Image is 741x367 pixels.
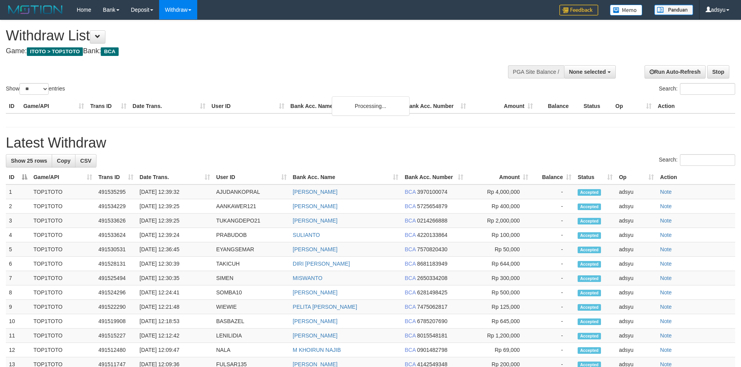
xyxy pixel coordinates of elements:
[30,300,95,314] td: TOP1TOTO
[137,228,213,242] td: [DATE] 12:39:24
[137,184,213,199] td: [DATE] 12:39:32
[405,347,415,353] span: BCA
[30,285,95,300] td: TOP1TOTO
[564,65,616,78] button: None selected
[293,246,338,252] a: [PERSON_NAME]
[6,242,30,257] td: 5
[578,247,601,253] span: Accepted
[213,271,290,285] td: SIMEN
[137,271,213,285] td: [DATE] 12:30:35
[290,170,402,184] th: Bank Acc. Name: activate to sort column ascending
[137,343,213,357] td: [DATE] 12:09:47
[405,318,415,324] span: BCA
[660,289,672,296] a: Note
[213,184,290,199] td: AJUDANKOPRAL
[531,228,575,242] td: -
[466,285,531,300] td: Rp 500,000
[6,214,30,228] td: 3
[95,300,137,314] td: 491522290
[707,65,729,78] a: Stop
[401,170,466,184] th: Bank Acc. Number: activate to sort column ascending
[293,332,338,339] a: [PERSON_NAME]
[87,99,130,113] th: Trans ID
[6,199,30,214] td: 2
[30,170,95,184] th: Game/API: activate to sort column ascending
[6,4,65,16] img: MOTION_logo.png
[578,318,601,325] span: Accepted
[6,228,30,242] td: 4
[405,275,415,281] span: BCA
[213,343,290,357] td: NALA
[293,189,338,195] a: [PERSON_NAME]
[95,329,137,343] td: 491515227
[95,228,137,242] td: 491533624
[6,170,30,184] th: ID: activate to sort column descending
[531,257,575,271] td: -
[616,285,657,300] td: adsyu
[95,242,137,257] td: 491530531
[213,329,290,343] td: LENILIDIA
[293,217,338,224] a: [PERSON_NAME]
[417,246,447,252] span: Copy 7570820430 to clipboard
[405,217,415,224] span: BCA
[95,170,137,184] th: Trans ID: activate to sort column ascending
[293,347,341,353] a: M KHOIRUN NAJIB
[417,261,447,267] span: Copy 8681183949 to clipboard
[616,214,657,228] td: adsyu
[52,154,75,167] a: Copy
[531,285,575,300] td: -
[660,203,672,209] a: Note
[616,300,657,314] td: adsyu
[30,228,95,242] td: TOP1TOTO
[11,158,47,164] span: Show 25 rows
[417,189,447,195] span: Copy 3970100074 to clipboard
[137,170,213,184] th: Date Trans.: activate to sort column ascending
[616,199,657,214] td: adsyu
[531,271,575,285] td: -
[30,184,95,199] td: TOP1TOTO
[578,261,601,268] span: Accepted
[580,99,612,113] th: Status
[293,232,320,238] a: SULIANTO
[575,170,616,184] th: Status: activate to sort column ascending
[612,99,655,113] th: Op
[417,332,447,339] span: Copy 8015548181 to clipboard
[680,83,735,95] input: Search:
[559,5,598,16] img: Feedback.jpg
[137,257,213,271] td: [DATE] 12:30:39
[6,271,30,285] td: 7
[6,135,735,151] h1: Latest Withdraw
[213,257,290,271] td: TAKICUH
[6,99,20,113] th: ID
[417,203,447,209] span: Copy 5725654879 to clipboard
[466,329,531,343] td: Rp 1,200,000
[6,285,30,300] td: 8
[6,28,486,43] h1: Withdraw List
[660,318,672,324] a: Note
[680,154,735,166] input: Search:
[659,83,735,95] label: Search:
[616,184,657,199] td: adsyu
[27,47,83,56] span: ITOTO > TOP1TOTO
[578,232,601,239] span: Accepted
[660,217,672,224] a: Note
[531,300,575,314] td: -
[402,99,469,113] th: Bank Acc. Number
[466,343,531,357] td: Rp 69,000
[578,290,601,296] span: Accepted
[417,275,447,281] span: Copy 2650334208 to clipboard
[95,285,137,300] td: 491524296
[137,285,213,300] td: [DATE] 12:24:41
[137,214,213,228] td: [DATE] 12:39:25
[531,170,575,184] th: Balance: activate to sort column ascending
[536,99,580,113] th: Balance
[6,47,486,55] h4: Game: Bank:
[95,343,137,357] td: 491512480
[80,158,91,164] span: CSV
[137,314,213,329] td: [DATE] 12:18:53
[95,257,137,271] td: 491528131
[20,99,87,113] th: Game/API
[137,242,213,257] td: [DATE] 12:36:45
[466,314,531,329] td: Rp 645,000
[95,184,137,199] td: 491535295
